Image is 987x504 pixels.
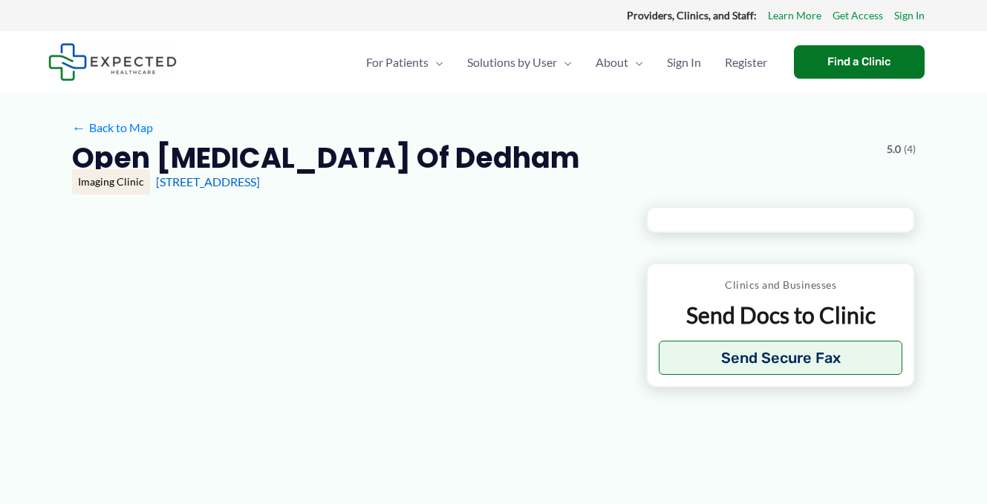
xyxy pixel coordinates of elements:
[655,36,713,88] a: Sign In
[667,36,701,88] span: Sign In
[72,169,150,194] div: Imaging Clinic
[596,36,628,88] span: About
[72,120,86,134] span: ←
[354,36,455,88] a: For PatientsMenu Toggle
[768,6,821,25] a: Learn More
[156,174,260,189] a: [STREET_ADDRESS]
[894,6,925,25] a: Sign In
[627,9,757,22] strong: Providers, Clinics, and Staff:
[354,36,779,88] nav: Primary Site Navigation
[713,36,779,88] a: Register
[72,140,580,176] h2: Open [MEDICAL_DATA] Of Dedham
[366,36,429,88] span: For Patients
[659,341,903,375] button: Send Secure Fax
[887,140,901,159] span: 5.0
[725,36,767,88] span: Register
[557,36,572,88] span: Menu Toggle
[628,36,643,88] span: Menu Toggle
[72,117,153,139] a: ←Back to Map
[429,36,443,88] span: Menu Toggle
[48,43,177,81] img: Expected Healthcare Logo - side, dark font, small
[904,140,916,159] span: (4)
[659,275,903,295] p: Clinics and Businesses
[455,36,584,88] a: Solutions by UserMenu Toggle
[467,36,557,88] span: Solutions by User
[584,36,655,88] a: AboutMenu Toggle
[833,6,883,25] a: Get Access
[794,45,925,79] a: Find a Clinic
[659,301,903,330] p: Send Docs to Clinic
